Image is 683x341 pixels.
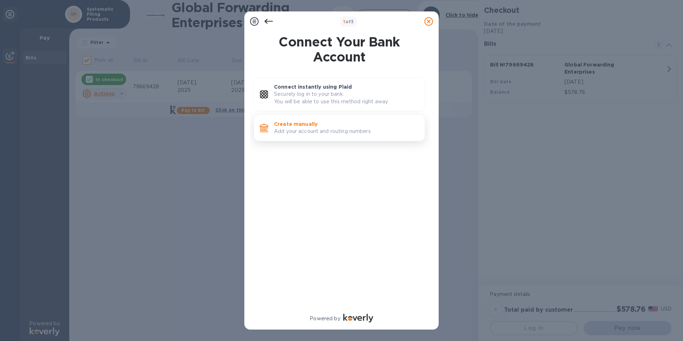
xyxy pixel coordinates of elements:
[343,19,345,24] span: 1
[310,315,340,322] p: Powered by
[343,314,373,322] img: Logo
[274,90,419,105] p: Securely log in to your bank. You will be able to use this method right away.
[343,19,354,24] b: of 3
[274,128,419,135] p: Add your account and routing numbers.
[274,83,419,90] p: Connect instantly using Plaid
[274,120,419,128] p: Create manually
[251,34,428,64] h1: Connect Your Bank Account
